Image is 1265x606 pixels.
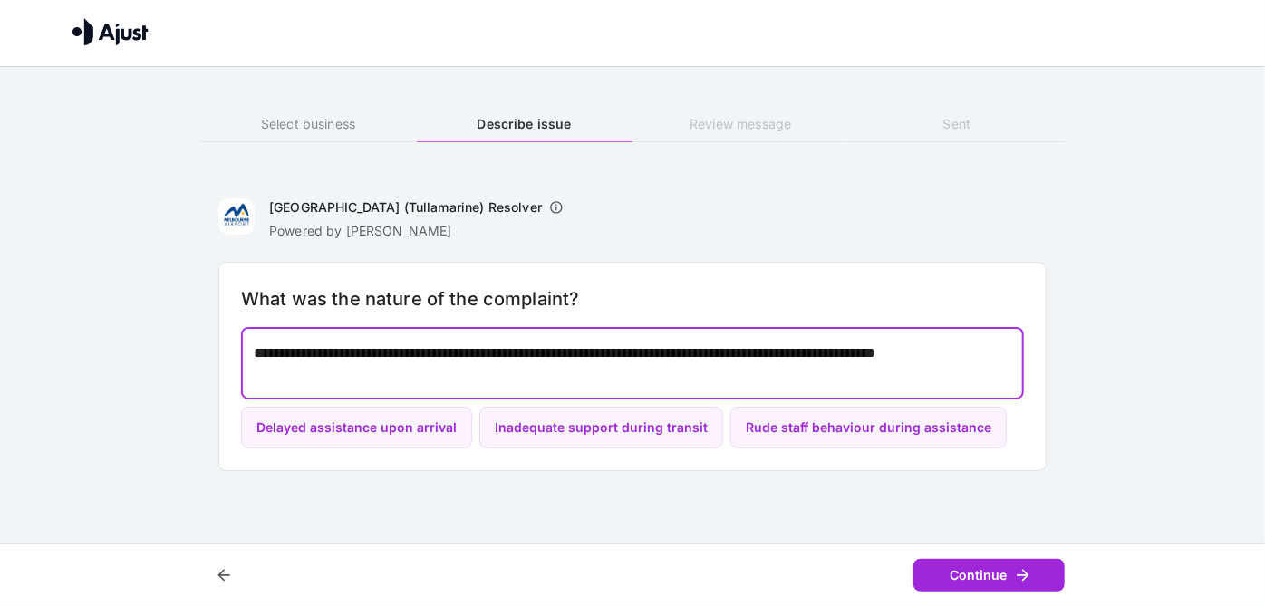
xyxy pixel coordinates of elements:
img: Melbourne Airport (Tullamarine) [218,198,255,235]
button: Continue [913,559,1065,592]
h6: Describe issue [417,114,632,134]
button: Inadequate support during transit [479,407,723,449]
h6: Sent [849,114,1065,134]
h6: Review message [632,114,848,134]
h6: [GEOGRAPHIC_DATA] (Tullamarine) Resolver [269,198,542,216]
h6: Select business [200,114,416,134]
img: Ajust [72,18,149,45]
button: Delayed assistance upon arrival [241,407,472,449]
h6: What was the nature of the complaint? [241,284,1024,313]
button: Rude staff behaviour during assistance [730,407,1007,449]
p: Powered by [PERSON_NAME] [269,222,571,240]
